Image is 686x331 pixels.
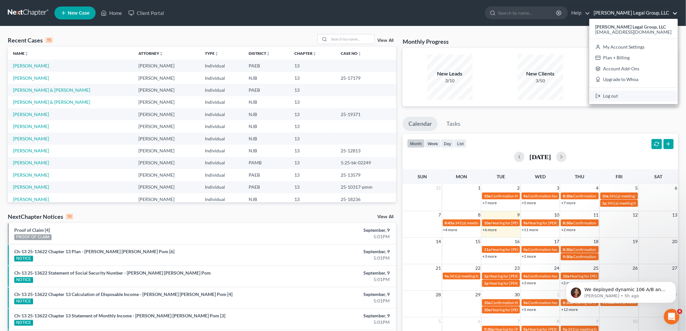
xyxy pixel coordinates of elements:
[616,174,622,179] span: Fri
[573,220,647,225] span: Confirmation hearing for [PERSON_NAME]
[133,145,200,157] td: [PERSON_NAME]
[514,291,521,299] span: 30
[269,276,390,283] div: 5:01PM
[602,201,607,206] span: 1p
[602,194,609,198] span: 10a
[243,181,289,193] td: PAEB
[14,313,225,318] a: Ch-13 25-13622 Chapter 13 Statement of Monthly Income - [PERSON_NAME] [PERSON_NAME] Pom [3]
[13,172,49,178] a: [PERSON_NAME]
[336,145,396,157] td: 25-12813
[632,264,639,272] span: 26
[596,184,599,192] span: 4
[200,108,244,120] td: Individual
[528,247,602,252] span: Confirmation hearing for [PERSON_NAME]
[632,317,639,325] span: 10
[664,309,680,325] iframe: Intercom live chat
[200,193,244,205] td: Individual
[14,270,211,276] a: Ch-13 25-13622 Statement of Social Security Number - [PERSON_NAME] [PERSON_NAME] Pom
[524,220,528,225] span: 9a
[341,51,361,56] a: Case Nounfold_more
[4,3,17,15] button: go back
[677,309,682,314] span: 4
[477,184,481,192] span: 1
[563,254,573,259] span: 9:30a
[377,38,394,43] a: View All
[5,194,124,209] div: Katie says…
[593,264,599,272] span: 25
[13,196,49,202] a: [PERSON_NAME]
[491,307,542,312] span: Hearing for [PERSON_NAME]
[524,247,528,252] span: 9a
[427,70,473,77] div: New Leads
[589,63,678,74] a: Account Add-Ons
[475,238,481,245] span: 15
[31,212,36,218] button: Upload attachment
[5,85,124,105] div: Amy says…
[438,317,442,325] span: 5
[13,51,29,56] a: Nameunfold_more
[133,96,200,108] td: [PERSON_NAME]
[13,87,90,93] a: [PERSON_NAME] & [PERSON_NAME]
[517,184,521,192] span: 2
[589,90,678,101] a: Log out
[672,238,678,245] span: 20
[31,3,54,8] h1: Operator
[497,174,505,179] span: Tue
[68,11,89,16] span: New Case
[518,77,563,84] div: 3/50
[25,52,29,56] i: unfold_more
[200,60,244,72] td: Individual
[5,168,124,194] div: Amy says…
[14,234,52,240] div: PROOF OF CLAIM
[14,256,33,262] div: NOTICE
[528,300,602,305] span: Confirmation hearing for [PERSON_NAME]
[482,254,497,259] a: +3 more
[573,194,647,198] span: Confirmation hearing for [PERSON_NAME]
[14,291,232,297] a: Ch-13 25-13622 Chapter 13 Calculation of Disposable Income - [PERSON_NAME] [PERSON_NAME] Pom [4]
[249,51,270,56] a: Districtunfold_more
[215,52,219,56] i: unfold_more
[403,38,449,45] h3: Monthly Progress
[477,211,481,219] span: 8
[29,172,119,185] div: yes, we've been filing the cases manually
[243,108,289,120] td: NJB
[313,52,316,56] i: unfold_more
[596,317,599,325] span: 9
[289,181,336,193] td: 13
[407,139,425,148] button: month
[435,238,442,245] span: 14
[482,200,497,205] a: +7 more
[289,108,336,120] td: 13
[518,70,563,77] div: New Clients
[269,233,390,240] div: 5:01PM
[454,139,467,148] button: list
[133,120,200,132] td: [PERSON_NAME]
[524,274,528,278] span: 9a
[336,108,396,120] td: 25-19371
[514,264,521,272] span: 23
[10,212,15,218] button: Emoji picker
[294,51,316,56] a: Chapterunfold_more
[655,174,663,179] span: Sat
[573,254,647,259] span: Confirmation Hearing for [PERSON_NAME]
[5,105,106,163] div: Thanks [PERSON_NAME]. It looks like this is getting the same error message as before. Our dev tea...
[635,184,639,192] span: 5
[13,184,49,190] a: [PERSON_NAME]
[200,84,244,96] td: Individual
[289,169,336,181] td: 13
[593,211,599,219] span: 11
[445,274,449,278] span: 9a
[336,157,396,169] td: 5:25-bk-02249
[482,227,497,232] a: +6 more
[528,194,602,198] span: Confirmation hearing for [PERSON_NAME]
[632,238,639,245] span: 19
[553,211,560,219] span: 10
[336,72,396,84] td: 25-17179
[133,181,200,193] td: [PERSON_NAME]
[20,212,26,218] button: Gif picker
[573,247,678,252] span: Confirmation hearing for [PERSON_NAME] [PERSON_NAME]
[243,72,289,84] td: NJB
[435,291,442,299] span: 28
[443,227,457,232] a: +4 more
